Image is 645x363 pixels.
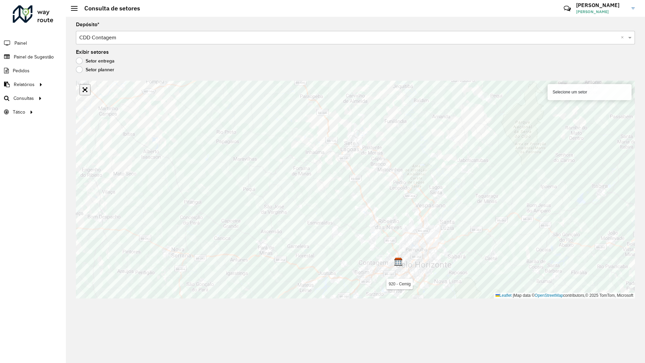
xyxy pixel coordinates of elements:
[14,53,54,61] span: Painel de Sugestão
[13,95,34,102] span: Consultas
[14,40,27,47] span: Painel
[535,293,563,298] a: OpenStreetMap
[560,1,574,16] a: Contato Rápido
[13,109,25,116] span: Tático
[576,9,627,15] span: [PERSON_NAME]
[76,57,115,64] label: Setor entrega
[496,293,512,298] a: Leaflet
[548,84,632,100] div: Selecione um setor
[78,5,140,12] h2: Consulta de setores
[14,81,35,88] span: Relatórios
[494,293,635,298] div: Map data © contributors,© 2025 TomTom, Microsoft
[576,2,627,8] h3: [PERSON_NAME]
[76,48,109,56] label: Exibir setores
[76,66,114,73] label: Setor planner
[76,21,99,29] label: Depósito
[621,34,627,42] span: Clear all
[80,85,90,95] a: Abrir mapa em tela cheia
[513,293,514,298] span: |
[13,67,30,74] span: Pedidos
